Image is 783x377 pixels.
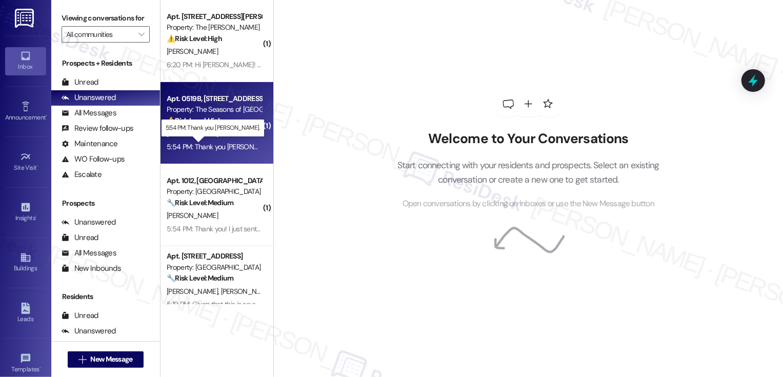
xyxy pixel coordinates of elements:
[167,93,262,104] div: Apt. 0519B, [STREET_ADDRESS][PERSON_NAME]
[62,310,98,321] div: Unread
[51,198,160,209] div: Prospects
[51,291,160,302] div: Residents
[167,198,233,207] strong: 🔧 Risk Level: Medium
[167,224,386,233] div: 5:54 PM: Thank you! I just sent them a note. I'm sure it'll be handled quickly
[62,92,116,103] div: Unanswered
[167,300,592,309] div: 5:19 PM: Given that this is an expensive luxury property it seems a standard ask that gym equipme...
[220,287,272,296] span: [PERSON_NAME]
[62,263,121,274] div: New Inbounds
[167,104,262,115] div: Property: The Seasons of [GEOGRAPHIC_DATA]
[403,197,654,210] span: Open conversations by clicking on inboxes or use the New Message button
[167,262,262,273] div: Property: [GEOGRAPHIC_DATA]
[167,142,279,151] div: 5:54 PM: Thank you [PERSON_NAME].
[62,123,133,134] div: Review follow-ups
[78,355,86,364] i: 
[167,211,218,220] span: [PERSON_NAME]
[62,10,150,26] label: Viewing conversations for
[62,326,116,336] div: Unanswered
[5,47,46,75] a: Inbox
[51,58,160,69] div: Prospects + Residents
[5,300,46,327] a: Leads
[5,199,46,226] a: Insights •
[5,148,46,176] a: Site Visit •
[62,217,116,228] div: Unanswered
[68,351,144,368] button: New Message
[62,154,125,165] div: WO Follow-ups
[5,249,46,276] a: Buildings
[382,158,675,187] p: Start connecting with your residents and prospects. Select an existing conversation or create a n...
[37,163,38,170] span: •
[62,248,116,259] div: All Messages
[39,364,41,371] span: •
[167,116,222,125] strong: ⚠️ Risk Level: High
[167,34,222,43] strong: ⚠️ Risk Level: High
[167,251,262,262] div: Apt. [STREET_ADDRESS]
[46,112,47,120] span: •
[167,186,262,197] div: Property: [GEOGRAPHIC_DATA]
[62,138,118,149] div: Maintenance
[167,175,262,186] div: Apt. 1012, [GEOGRAPHIC_DATA]
[167,273,233,283] strong: 🔧 Risk Level: Medium
[167,60,777,69] div: 6:20 PM: Hi [PERSON_NAME]! Thanks... I reached out to [GEOGRAPHIC_DATA] but havent heard back yet...
[167,22,262,33] div: Property: The [PERSON_NAME]
[166,124,260,132] p: 5:54 PM: Thank you [PERSON_NAME].
[62,77,98,88] div: Unread
[382,131,675,147] h2: Welcome to Your Conversations
[62,169,102,180] div: Escalate
[62,232,98,243] div: Unread
[167,11,262,22] div: Apt. [STREET_ADDRESS][PERSON_NAME]
[62,108,116,118] div: All Messages
[167,287,221,296] span: [PERSON_NAME]
[15,9,36,28] img: ResiDesk Logo
[90,354,132,365] span: New Message
[167,47,218,56] span: [PERSON_NAME]
[35,213,37,220] span: •
[66,26,133,43] input: All communities
[138,30,144,38] i: 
